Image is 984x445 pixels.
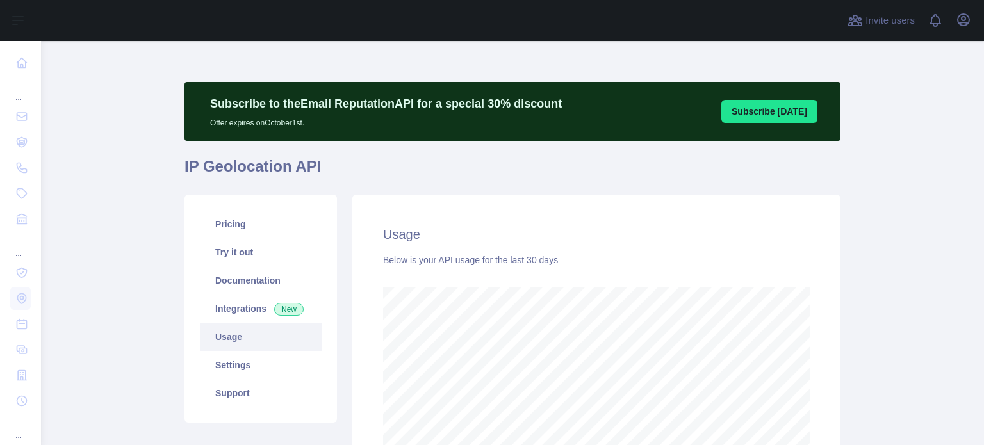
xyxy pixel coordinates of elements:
a: Support [200,379,322,407]
div: ... [10,233,31,259]
a: Documentation [200,266,322,295]
a: Usage [200,323,322,351]
span: Invite users [865,13,915,28]
h2: Usage [383,225,810,243]
a: Pricing [200,210,322,238]
span: New [274,303,304,316]
h1: IP Geolocation API [184,156,840,187]
div: Below is your API usage for the last 30 days [383,254,810,266]
div: ... [10,415,31,441]
a: Settings [200,351,322,379]
button: Invite users [845,10,917,31]
button: Subscribe [DATE] [721,100,817,123]
a: Integrations New [200,295,322,323]
a: Try it out [200,238,322,266]
div: ... [10,77,31,102]
p: Subscribe to the Email Reputation API for a special 30 % discount [210,95,562,113]
p: Offer expires on October 1st. [210,113,562,128]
